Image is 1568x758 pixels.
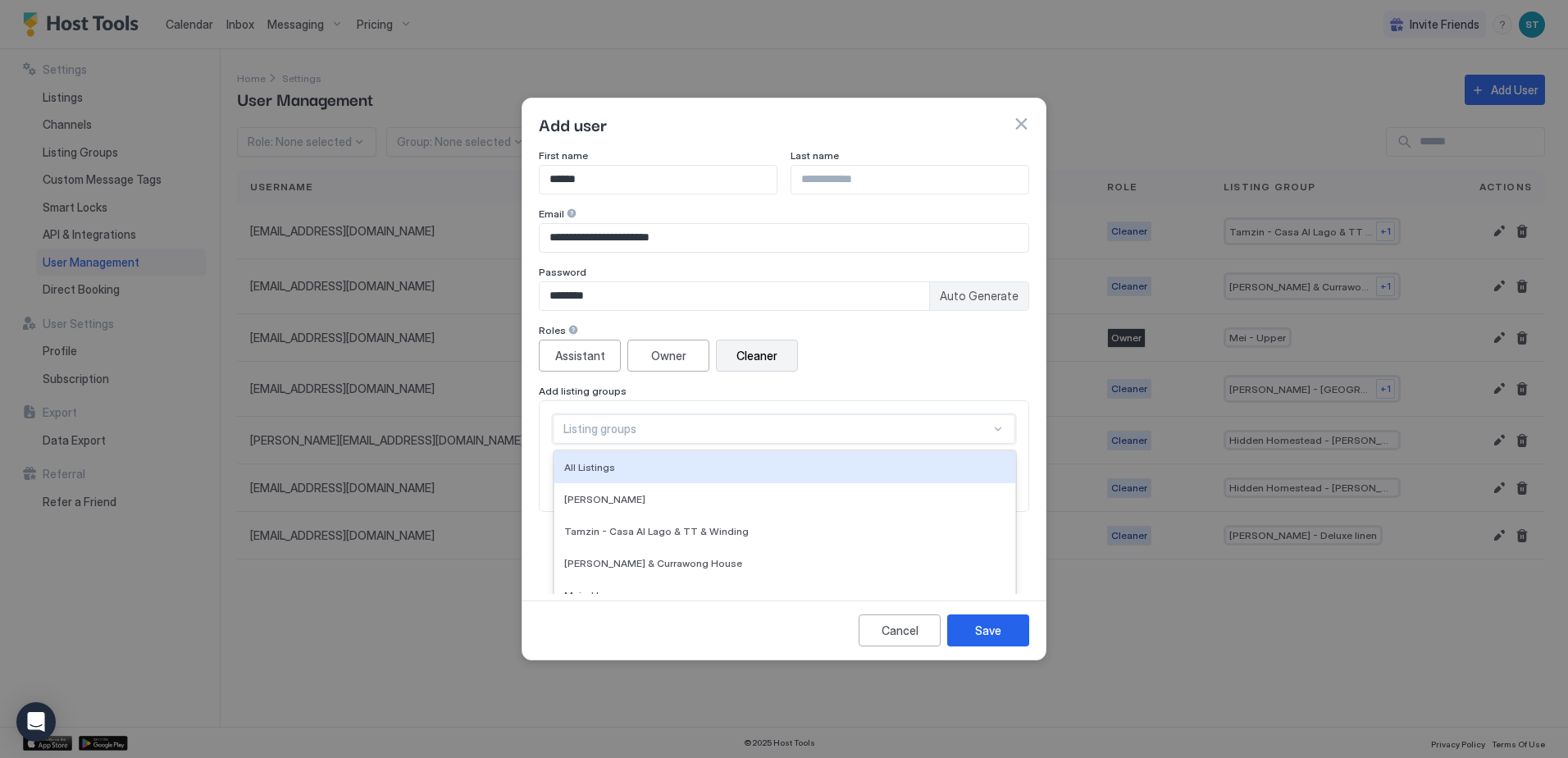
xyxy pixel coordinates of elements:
span: Last name [791,149,839,162]
span: First name [539,149,588,162]
button: Cancel [859,614,941,646]
span: Password [539,266,586,278]
div: Cleaner [736,347,777,364]
input: Input Field [540,282,929,310]
div: Assistant [555,347,605,364]
span: [PERSON_NAME] [564,493,645,505]
button: Owner [627,340,709,372]
input: Input Field [540,224,1028,252]
div: Cancel [882,622,918,639]
span: Auto Generate [940,289,1019,304]
div: Listing groups [563,422,991,436]
div: Owner [651,347,686,364]
button: Cleaner [716,340,798,372]
button: Assistant [539,340,621,372]
span: Mei - Upper [564,589,621,601]
span: Roles [539,324,566,336]
span: [PERSON_NAME] & Currawong House [564,557,742,569]
div: Open Intercom Messenger [16,702,56,742]
span: Tamzin - Casa Al Lago & TT & Winding [564,525,749,537]
button: Save [947,614,1029,646]
input: Input Field [540,166,777,194]
input: Input Field [791,166,1028,194]
span: Add user [539,112,607,136]
span: Email [539,208,564,220]
div: Save [975,622,1001,639]
span: All Listings [564,461,615,473]
span: Add listing groups [539,385,627,397]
